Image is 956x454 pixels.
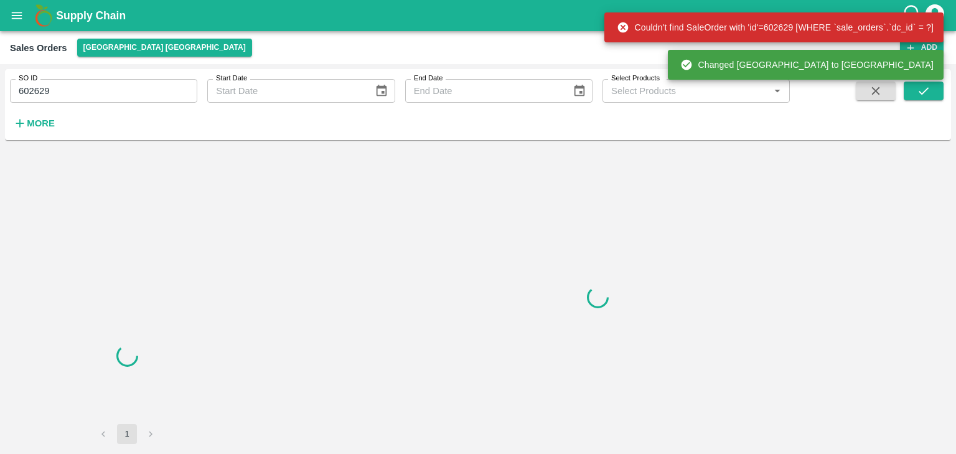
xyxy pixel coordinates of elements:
div: customer-support [902,4,924,27]
div: account of current user [924,2,946,29]
nav: pagination navigation [91,424,162,444]
input: Start Date [207,79,365,103]
strong: More [27,118,55,128]
button: Open [769,83,785,99]
button: page 1 [117,424,137,444]
input: End Date [405,79,563,103]
a: Supply Chain [56,7,902,24]
button: Select DC [77,39,252,57]
input: Select Products [606,83,766,99]
input: Enter SO ID [10,79,197,103]
img: logo [31,3,56,28]
button: open drawer [2,1,31,30]
button: Choose date [370,79,393,103]
button: Choose date [568,79,591,103]
b: Supply Chain [56,9,126,22]
div: Couldn't find SaleOrder with 'id'=602629 [WHERE `sale_orders`.`dc_id` = ?] [617,16,934,39]
div: Changed [GEOGRAPHIC_DATA] to [GEOGRAPHIC_DATA] [680,54,934,76]
label: SO ID [19,73,37,83]
button: More [10,113,58,134]
label: Start Date [216,73,247,83]
div: Sales Orders [10,40,67,56]
label: Select Products [611,73,660,83]
label: End Date [414,73,443,83]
